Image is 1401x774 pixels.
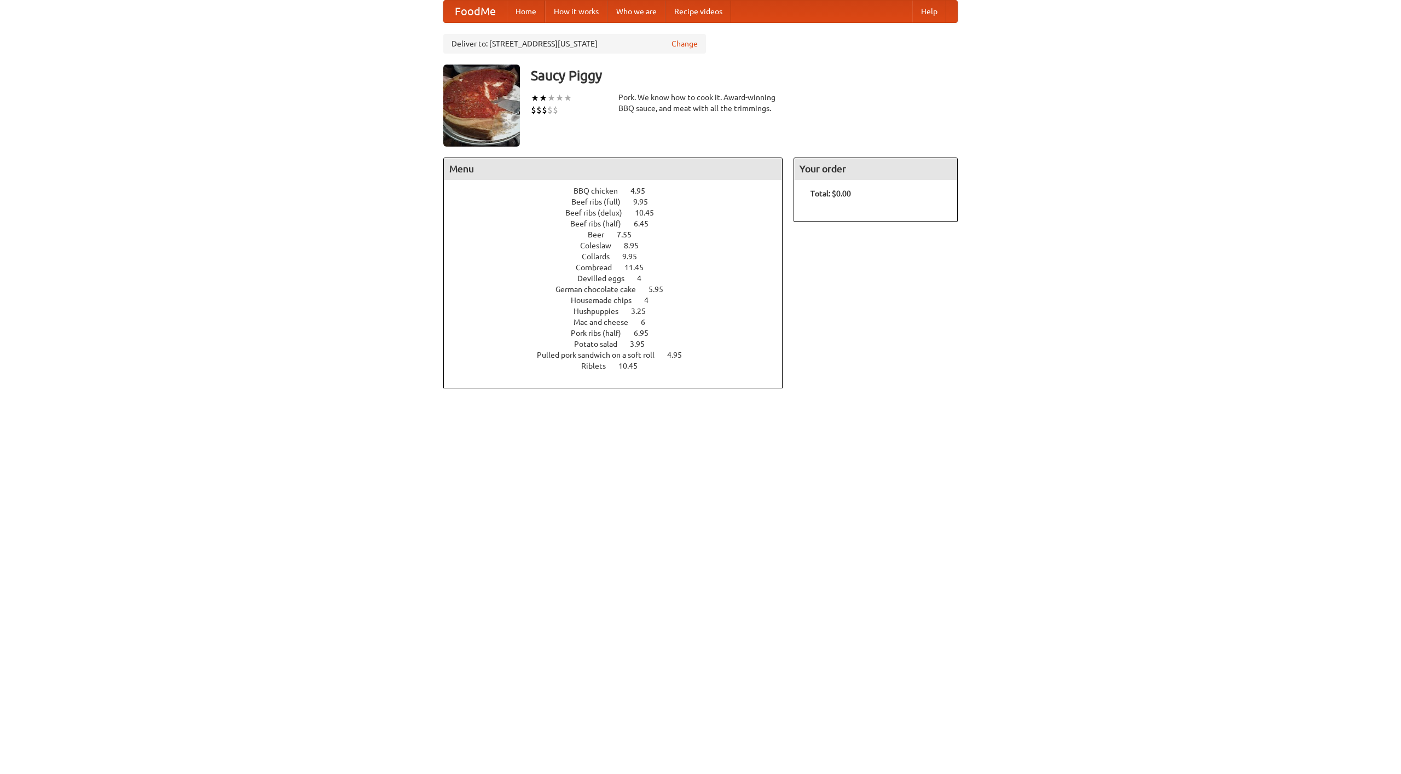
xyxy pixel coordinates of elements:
a: Change [671,38,698,49]
span: Collards [582,252,621,261]
a: Beer 7.55 [588,230,652,239]
li: ★ [555,92,564,104]
h4: Your order [794,158,957,180]
a: FoodMe [444,1,507,22]
span: 9.95 [622,252,648,261]
a: Beef ribs (half) 6.45 [570,219,669,228]
span: 4 [644,296,659,305]
span: 3.95 [630,340,656,348]
span: 9.95 [633,197,659,206]
li: $ [542,104,547,116]
div: Deliver to: [STREET_ADDRESS][US_STATE] [443,34,706,54]
li: ★ [547,92,555,104]
a: BBQ chicken 4.95 [574,187,665,195]
a: Home [507,1,545,22]
span: Beer [588,230,615,239]
span: 7.55 [617,230,642,239]
span: Beef ribs (half) [570,219,632,228]
span: 3.25 [631,307,657,316]
a: Hushpuppies 3.25 [574,307,666,316]
li: ★ [531,92,539,104]
span: Riblets [581,362,617,370]
li: $ [547,104,553,116]
a: Pork ribs (half) 6.95 [571,329,669,337]
span: Pork ribs (half) [571,329,632,337]
a: Who we are [607,1,665,22]
span: 4.95 [630,187,656,195]
b: Total: $0.00 [811,189,851,198]
a: Help [912,1,946,22]
div: Pork. We know how to cook it. Award-winning BBQ sauce, and meat with all the trimmings. [618,92,783,114]
span: 10.45 [635,208,665,217]
h4: Menu [444,158,782,180]
a: Riblets 10.45 [581,362,658,370]
li: $ [553,104,558,116]
span: Hushpuppies [574,307,629,316]
li: ★ [539,92,547,104]
a: Coleslaw 8.95 [580,241,659,250]
a: German chocolate cake 5.95 [555,285,684,294]
span: 6.45 [634,219,659,228]
span: 11.45 [624,263,655,272]
span: 6.95 [634,329,659,337]
a: Potato salad 3.95 [574,340,665,348]
a: Devilled eggs 4 [577,274,662,283]
li: ★ [564,92,572,104]
span: Beef ribs (delux) [565,208,633,217]
span: Cornbread [576,263,623,272]
span: 6 [641,318,656,327]
a: How it works [545,1,607,22]
a: Collards 9.95 [582,252,657,261]
span: Coleslaw [580,241,622,250]
span: 5.95 [649,285,674,294]
img: angular.jpg [443,65,520,147]
li: $ [536,104,542,116]
li: $ [531,104,536,116]
span: 4 [637,274,652,283]
a: Beef ribs (full) 9.95 [571,197,668,206]
span: German chocolate cake [555,285,647,294]
span: Potato salad [574,340,628,348]
span: 10.45 [618,362,649,370]
span: Pulled pork sandwich on a soft roll [537,351,665,359]
span: 4.95 [667,351,693,359]
span: Mac and cheese [574,318,639,327]
a: Housemade chips 4 [571,296,669,305]
span: Housemade chips [571,296,642,305]
a: Cornbread 11.45 [576,263,664,272]
span: Beef ribs (full) [571,197,632,206]
a: Beef ribs (delux) 10.45 [565,208,674,217]
a: Mac and cheese 6 [574,318,665,327]
span: BBQ chicken [574,187,629,195]
span: 8.95 [624,241,650,250]
span: Devilled eggs [577,274,635,283]
a: Recipe videos [665,1,731,22]
h3: Saucy Piggy [531,65,958,86]
a: Pulled pork sandwich on a soft roll 4.95 [537,351,702,359]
